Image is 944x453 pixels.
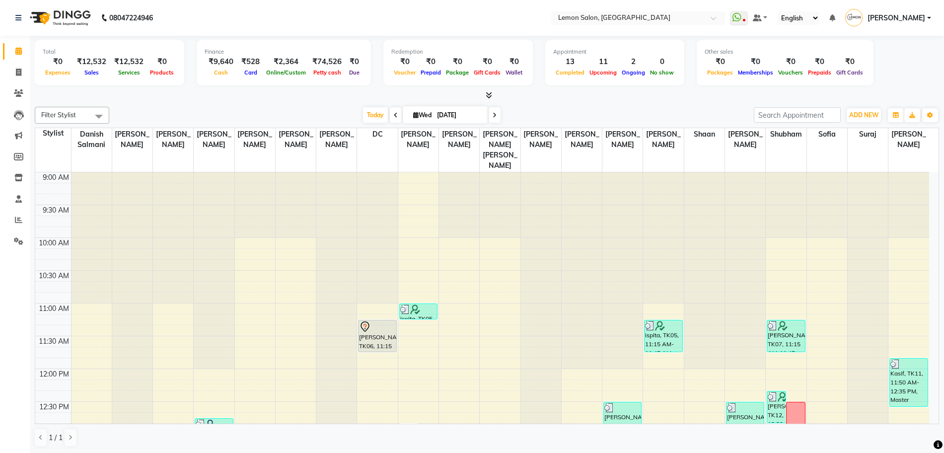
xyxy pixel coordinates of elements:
div: Total [43,48,176,56]
div: ₹74,526 [308,56,346,68]
div: 12:30 PM [37,402,71,412]
span: Services [116,69,143,76]
span: 1 / 1 [49,433,63,443]
span: Gift Cards [834,69,866,76]
span: [PERSON_NAME] [194,128,234,151]
span: [PERSON_NAME] [602,128,643,151]
span: Sales [82,69,101,76]
input: Search Appointment [754,107,841,123]
img: logo [25,4,93,32]
div: ₹0 [418,56,443,68]
div: 11 [587,56,619,68]
span: Products [147,69,176,76]
span: [PERSON_NAME] [235,128,275,151]
span: Online/Custom [264,69,308,76]
span: Wallet [503,69,525,76]
div: 2 [619,56,648,68]
div: ₹2,364 [264,56,308,68]
div: ₹0 [735,56,776,68]
span: Prepaids [805,69,834,76]
span: Card [242,69,260,76]
img: Shadab [845,9,863,26]
span: Shaan [684,128,725,141]
div: [PERSON_NAME], TK04, 12:30 PM-01:15 PM, Blow Dry Below Shoulder,Out Curl (₹110) [726,402,764,450]
span: [PERSON_NAME] [112,128,152,151]
div: 9:00 AM [41,172,71,183]
span: ADD NEW [849,111,878,119]
div: ₹0 [471,56,503,68]
div: Appointment [553,48,676,56]
span: Completed [553,69,587,76]
div: ₹0 [443,56,471,68]
span: Packages [705,69,735,76]
div: [PERSON_NAME], TK12, 12:20 PM-12:50 PM, Kerastase Experience Bespoke [DEMOGRAPHIC_DATA] (₹5500) [767,391,786,423]
span: Upcoming [587,69,619,76]
div: 0 [648,56,676,68]
div: ₹0 [805,56,834,68]
span: Memberships [735,69,776,76]
div: ₹12,532 [110,56,147,68]
input: 2025-09-03 [434,108,484,123]
div: ₹0 [776,56,805,68]
div: 12:00 PM [37,369,71,379]
span: Cash [212,69,230,76]
div: ₹0 [705,56,735,68]
div: ispita, TK05, 11:00 AM-11:15 AM, Threading Eyebrows [400,304,437,319]
span: [PERSON_NAME] [153,128,193,151]
span: [PERSON_NAME] [888,128,929,151]
span: Voucher [391,69,418,76]
div: ₹9,640 [205,56,237,68]
span: Wed [411,111,434,119]
span: [PERSON_NAME] [725,128,765,151]
div: 10:30 AM [37,271,71,281]
span: Gift Cards [471,69,503,76]
div: 11:30 AM [37,336,71,347]
div: [PERSON_NAME], TK06, 11:15 AM-11:45 AM, Loreal Absolut Wash Below Shoulder [359,320,396,352]
span: Filter Stylist [41,111,76,119]
span: Ongoing [619,69,648,76]
div: 13 [553,56,587,68]
span: [PERSON_NAME] [PERSON_NAME] [480,128,520,172]
span: Package [443,69,471,76]
div: ₹12,532 [73,56,110,68]
div: Other sales [705,48,866,56]
div: ₹0 [503,56,525,68]
span: Expenses [43,69,73,76]
span: Today [363,107,388,123]
span: [PERSON_NAME] [439,128,479,151]
div: ispita, TK05, 11:15 AM-11:45 AM, Loreal Absolut Wash Below Shoulder [645,320,682,352]
span: DC [357,128,397,141]
div: ₹0 [43,56,73,68]
div: [PERSON_NAME], TK07, 11:15 AM-11:45 AM, Loreal Absolut Wash Below Shoulder (₹660) [767,320,804,352]
span: [PERSON_NAME] [316,128,357,151]
span: Prepaid [418,69,443,76]
span: [PERSON_NAME] [398,128,438,151]
span: [PERSON_NAME] [868,13,925,23]
div: ₹0 [147,56,176,68]
span: Vouchers [776,69,805,76]
div: ₹528 [237,56,264,68]
div: Stylist [35,128,71,139]
span: Suraj [848,128,888,141]
div: ₹0 [346,56,363,68]
span: [PERSON_NAME] [521,128,561,151]
div: 9:30 AM [41,205,71,216]
span: [PERSON_NAME] [643,128,683,151]
span: No show [648,69,676,76]
div: 11:00 AM [37,303,71,314]
div: 10:00 AM [37,238,71,248]
button: ADD NEW [847,108,881,122]
div: Kasif, TK11, 11:50 AM-12:35 PM, Master Haircut Men w/o wash (₹550) [890,359,928,406]
div: Redemption [391,48,525,56]
div: Finance [205,48,363,56]
span: Danish Salmani [72,128,112,151]
span: Due [347,69,362,76]
b: 08047224946 [109,4,153,32]
span: Petty cash [311,69,344,76]
span: Sofia [807,128,847,141]
div: ₹0 [391,56,418,68]
span: Shubham [766,128,806,141]
div: ₹0 [834,56,866,68]
span: [PERSON_NAME] [276,128,316,151]
span: [PERSON_NAME] [562,128,602,151]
